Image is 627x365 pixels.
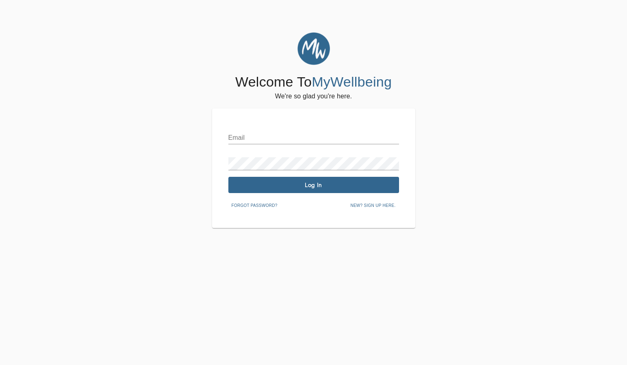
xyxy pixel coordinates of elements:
img: MyWellbeing [297,33,330,65]
h4: Welcome To [235,74,392,91]
span: Forgot password? [232,202,278,209]
button: Forgot password? [228,200,281,212]
button: New? Sign up here. [347,200,399,212]
h6: We're so glad you're here. [275,91,352,102]
button: Log In [228,177,399,193]
a: Forgot password? [228,202,281,208]
span: MyWellbeing [312,74,392,89]
span: New? Sign up here. [350,202,395,209]
span: Log In [232,181,396,189]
